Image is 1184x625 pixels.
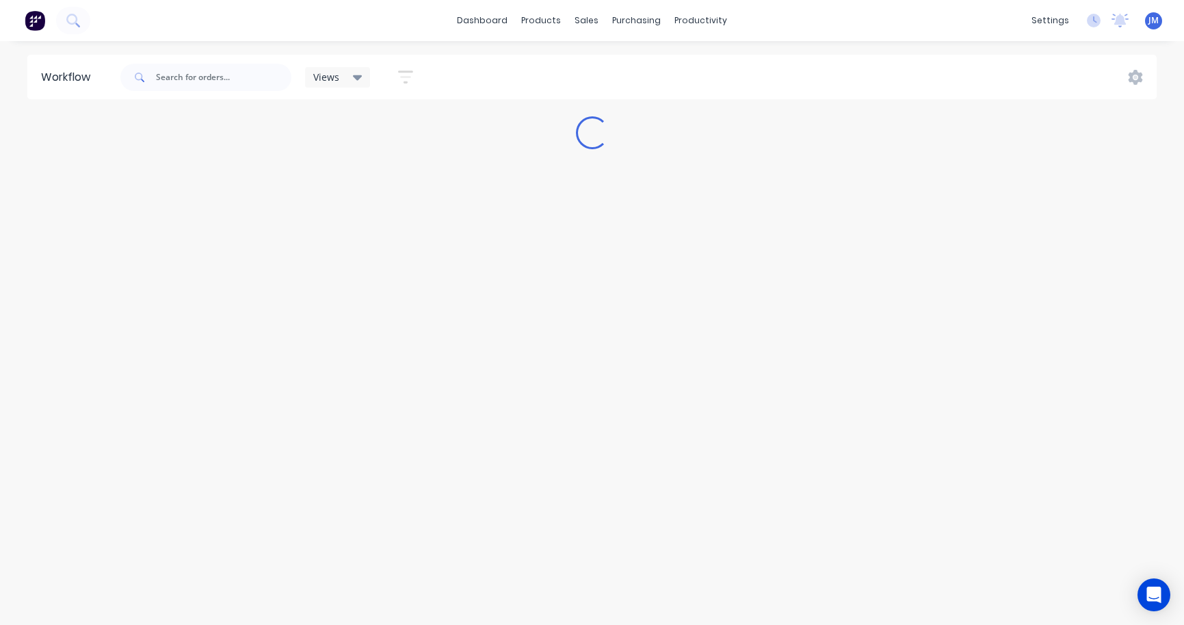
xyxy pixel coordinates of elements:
[313,70,339,84] span: Views
[1148,14,1159,27] span: JM
[156,64,291,91] input: Search for orders...
[1137,578,1170,611] div: Open Intercom Messenger
[568,10,605,31] div: sales
[450,10,514,31] a: dashboard
[41,69,97,86] div: Workflow
[668,10,734,31] div: productivity
[1025,10,1076,31] div: settings
[25,10,45,31] img: Factory
[605,10,668,31] div: purchasing
[514,10,568,31] div: products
